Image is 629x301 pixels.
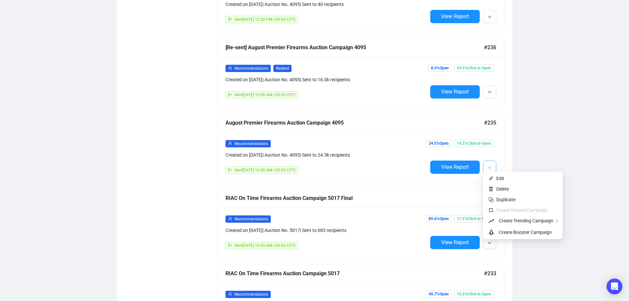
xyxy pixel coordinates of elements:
[234,292,268,297] span: Recommendations
[426,215,451,222] span: 85.6% Open
[228,93,232,96] span: send
[484,43,496,52] span: #236
[484,119,496,127] span: #235
[607,279,622,294] div: Open Intercom Messenger
[226,151,428,159] div: Created on [DATE] | Auction No. 4095 | Sent to 24.5k recipients
[488,228,496,236] span: rocket
[441,89,469,95] span: View Report
[454,290,494,298] span: 15.6% Click to Open
[454,140,494,147] span: 14.2% Click to Open
[555,219,559,223] span: right
[488,241,492,245] span: down
[426,140,451,147] span: 34.5% Open
[226,43,484,52] div: [Re-sent] August Premier Firearms Auction Campaign 4095
[488,176,494,181] img: svg+xml;base64,PHN2ZyB4bWxucz0iaHR0cDovL3d3dy53My5vcmcvMjAwMC9zdmciIHhtbG5zOnhsaW5rPSJodHRwOi8vd3...
[496,207,548,213] span: Create Resend Campaign
[228,17,232,21] span: send
[426,290,451,298] span: 40.7% Open
[430,236,480,249] button: View Report
[484,269,496,278] span: #233
[496,186,509,192] span: Delete
[234,66,268,71] span: Recommendations
[234,243,296,248] span: Sent [DATE] 10:00 AM (-05:00 CDT)
[488,197,494,202] img: svg+xml;base64,PHN2ZyB4bWxucz0iaHR0cDovL3d3dy53My5vcmcvMjAwMC9zdmciIHdpZHRoPSIyNCIgaGVpZ2h0PSIyNC...
[234,17,296,22] span: Sent [DATE] 12:30 PM (-05:00 CDT)
[226,76,428,83] div: Created on [DATE] | Auction No. 4095 | Sent to 16.0k recipients
[226,194,484,202] div: RIAC On Time Firearms Auction Campaign 5017 Final
[499,230,552,235] span: Create Booster Campaign
[234,217,268,221] span: Recommendations
[430,85,480,98] button: View Report
[228,292,232,296] span: user
[273,65,292,72] span: Resend
[234,168,296,172] span: Sent [DATE] 10:00 AM (-05:00 CDT)
[428,64,451,72] span: 8.5% Open
[488,217,496,225] span: rise
[441,164,469,170] span: View Report
[226,269,484,278] div: RIAC On Time Firearms Auction Campaign 5017
[234,93,296,97] span: Sent [DATE] 10:00 AM (-05:00 CDT)
[226,227,428,234] div: Created on [DATE] | Auction No. 5017 | Sent to 683 recipients
[234,141,268,146] span: Recommendations
[496,197,515,202] span: Duplicate
[454,215,494,222] span: 17.2% Click to Open
[228,168,232,172] span: send
[441,239,469,245] span: View Report
[496,176,504,181] span: Edit
[228,141,232,145] span: user
[217,38,505,107] a: [Re-sent] August Premier Firearms Auction Campaign 4095#236userRecommendationsResendCreated on [D...
[430,161,480,174] button: View Report
[441,13,469,19] span: View Report
[226,119,484,127] div: August Premier Firearms Auction Campaign 4095
[228,66,232,70] span: user
[430,10,480,23] button: View Report
[488,207,494,213] img: retweet.svg
[454,64,494,72] span: 29.9% Click to Open
[488,90,492,94] span: down
[217,113,505,182] a: August Premier Firearms Auction Campaign 4095#235userRecommendationsCreated on [DATE]| Auction No...
[488,15,492,19] span: down
[217,189,505,257] a: RIAC On Time Firearms Auction Campaign 5017 Final#234userRecommendationsCreated on [DATE]| Auctio...
[488,186,494,192] img: svg+xml;base64,PHN2ZyB4bWxucz0iaHR0cDovL3d3dy53My5vcmcvMjAwMC9zdmciIHhtbG5zOnhsaW5rPSJodHRwOi8vd3...
[228,217,232,221] span: user
[228,243,232,247] span: send
[226,1,428,8] div: Created on [DATE] | Auction No. 4095 | Sent to 40 recipients
[488,166,492,169] span: down
[499,218,553,223] span: Create Trending Campaign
